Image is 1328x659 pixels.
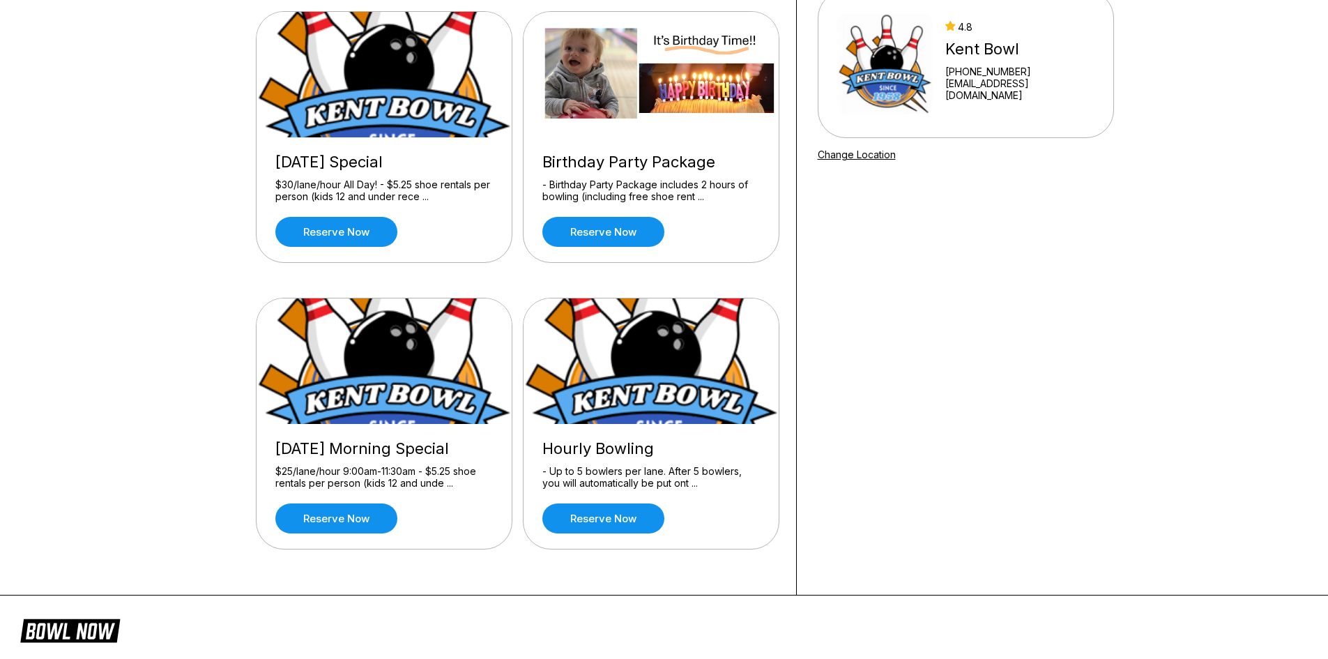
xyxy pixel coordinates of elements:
[945,40,1094,59] div: Kent Bowl
[542,503,664,533] a: Reserve now
[542,153,760,172] div: Birthday Party Package
[275,153,493,172] div: [DATE] Special
[275,439,493,458] div: [DATE] Morning Special
[275,465,493,490] div: $25/lane/hour 9:00am-11:30am - $5.25 shoe rentals per person (kids 12 and unde ...
[275,503,397,533] a: Reserve now
[257,298,513,424] img: Sunday Morning Special
[524,12,780,137] img: Birthday Party Package
[542,465,760,490] div: - Up to 5 bowlers per lane. After 5 bowlers, you will automatically be put ont ...
[542,179,760,203] div: - Birthday Party Package includes 2 hours of bowling (including free shoe rent ...
[837,12,933,116] img: Kent Bowl
[275,179,493,203] div: $30/lane/hour All Day! - $5.25 shoe rentals per person (kids 12 and under rece ...
[275,217,397,247] a: Reserve now
[945,77,1094,101] a: [EMAIL_ADDRESS][DOMAIN_NAME]
[945,66,1094,77] div: [PHONE_NUMBER]
[818,149,896,160] a: Change Location
[524,298,780,424] img: Hourly Bowling
[945,21,1094,33] div: 4.8
[542,439,760,458] div: Hourly Bowling
[257,12,513,137] img: Wednesday Special
[542,217,664,247] a: Reserve now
